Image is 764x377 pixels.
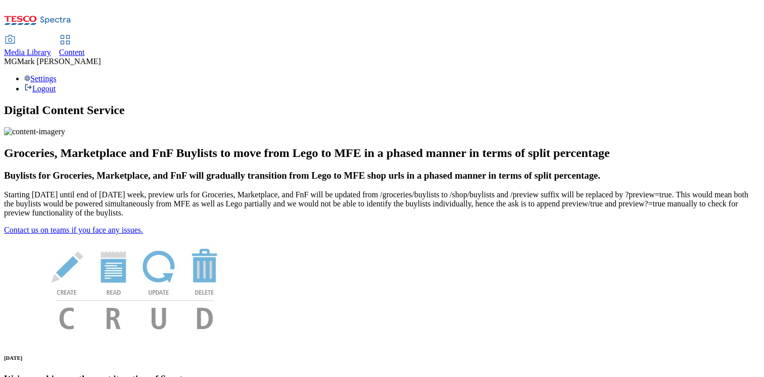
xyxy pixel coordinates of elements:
[4,146,760,160] h2: Groceries, Marketplace and FnF Buylists to move from Lego to MFE in a phased manner in terms of s...
[17,57,101,66] span: Mark [PERSON_NAME]
[4,190,760,218] p: Starting [DATE] until end of [DATE] week, preview urls for Groceries, Marketplace, and FnF will b...
[24,74,57,83] a: Settings
[59,36,85,57] a: Content
[4,57,17,66] span: MG
[4,170,760,181] h3: Buylists for Groceries, Marketplace, and FnF will gradually transition from Lego to MFE shop urls...
[4,235,267,340] img: News Image
[59,48,85,57] span: Content
[24,84,56,93] a: Logout
[4,48,51,57] span: Media Library
[4,103,760,117] h1: Digital Content Service
[4,36,51,57] a: Media Library
[4,127,65,136] img: content-imagery
[4,226,143,234] a: Contact us on teams if you face any issues.
[4,355,760,361] h6: [DATE]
